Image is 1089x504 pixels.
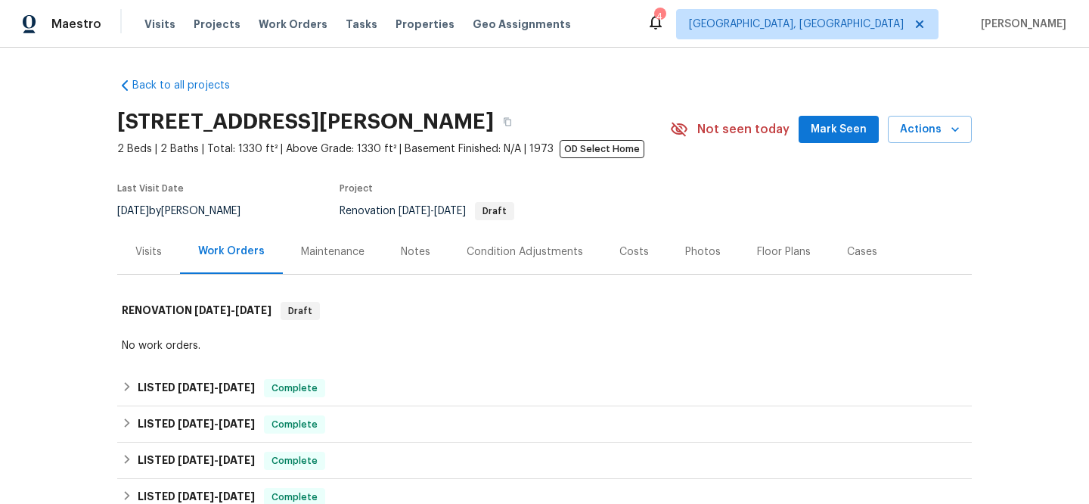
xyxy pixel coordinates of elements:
div: Visits [135,244,162,260]
span: - [399,206,466,216]
span: - [178,455,255,465]
span: Project [340,184,373,193]
div: Floor Plans [757,244,811,260]
span: Geo Assignments [473,17,571,32]
span: Draft [476,207,513,216]
div: Condition Adjustments [467,244,583,260]
div: LISTED [DATE]-[DATE]Complete [117,443,972,479]
span: Complete [265,417,324,432]
div: by [PERSON_NAME] [117,202,259,220]
span: [DATE] [434,206,466,216]
button: Mark Seen [799,116,879,144]
h6: LISTED [138,415,255,434]
div: Notes [401,244,430,260]
span: Projects [194,17,240,32]
span: Complete [265,453,324,468]
div: LISTED [DATE]-[DATE]Complete [117,406,972,443]
span: [DATE] [235,305,271,316]
div: Cases [847,244,877,260]
span: - [178,491,255,502]
span: Draft [282,303,318,319]
span: - [178,418,255,429]
span: OD Select Home [560,140,644,158]
button: Copy Address [494,108,521,135]
button: Actions [888,116,972,144]
span: [DATE] [194,305,231,316]
span: - [178,382,255,393]
span: [DATE] [178,382,214,393]
div: RENOVATION [DATE]-[DATE]Draft [117,287,972,335]
span: [DATE] [219,455,255,465]
span: [DATE] [219,382,255,393]
span: Maestro [51,17,101,32]
span: Tasks [346,19,377,30]
span: [PERSON_NAME] [975,17,1066,32]
span: [DATE] [219,491,255,502]
span: Complete [265,381,324,396]
span: [DATE] [399,206,430,216]
div: 4 [654,9,665,24]
span: Last Visit Date [117,184,184,193]
div: Maintenance [301,244,365,260]
h6: RENOVATION [122,302,271,320]
span: 2 Beds | 2 Baths | Total: 1330 ft² | Above Grade: 1330 ft² | Basement Finished: N/A | 1973 [117,142,670,157]
span: [DATE] [117,206,149,216]
div: Work Orders [198,244,265,259]
div: LISTED [DATE]-[DATE]Complete [117,370,972,406]
span: Renovation [340,206,514,216]
span: Properties [396,17,455,32]
a: Back to all projects [117,78,262,93]
div: Costs [619,244,649,260]
span: - [194,305,271,316]
span: Not seen today [697,122,790,137]
span: Work Orders [259,17,327,32]
h6: LISTED [138,379,255,397]
span: Actions [900,120,960,139]
div: Photos [685,244,721,260]
div: No work orders. [122,338,967,353]
span: [DATE] [178,455,214,465]
span: [DATE] [219,418,255,429]
span: [DATE] [178,491,214,502]
h2: [STREET_ADDRESS][PERSON_NAME] [117,114,494,129]
span: [GEOGRAPHIC_DATA], [GEOGRAPHIC_DATA] [689,17,904,32]
span: Visits [144,17,175,32]
span: Mark Seen [811,120,867,139]
span: [DATE] [178,418,214,429]
h6: LISTED [138,452,255,470]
